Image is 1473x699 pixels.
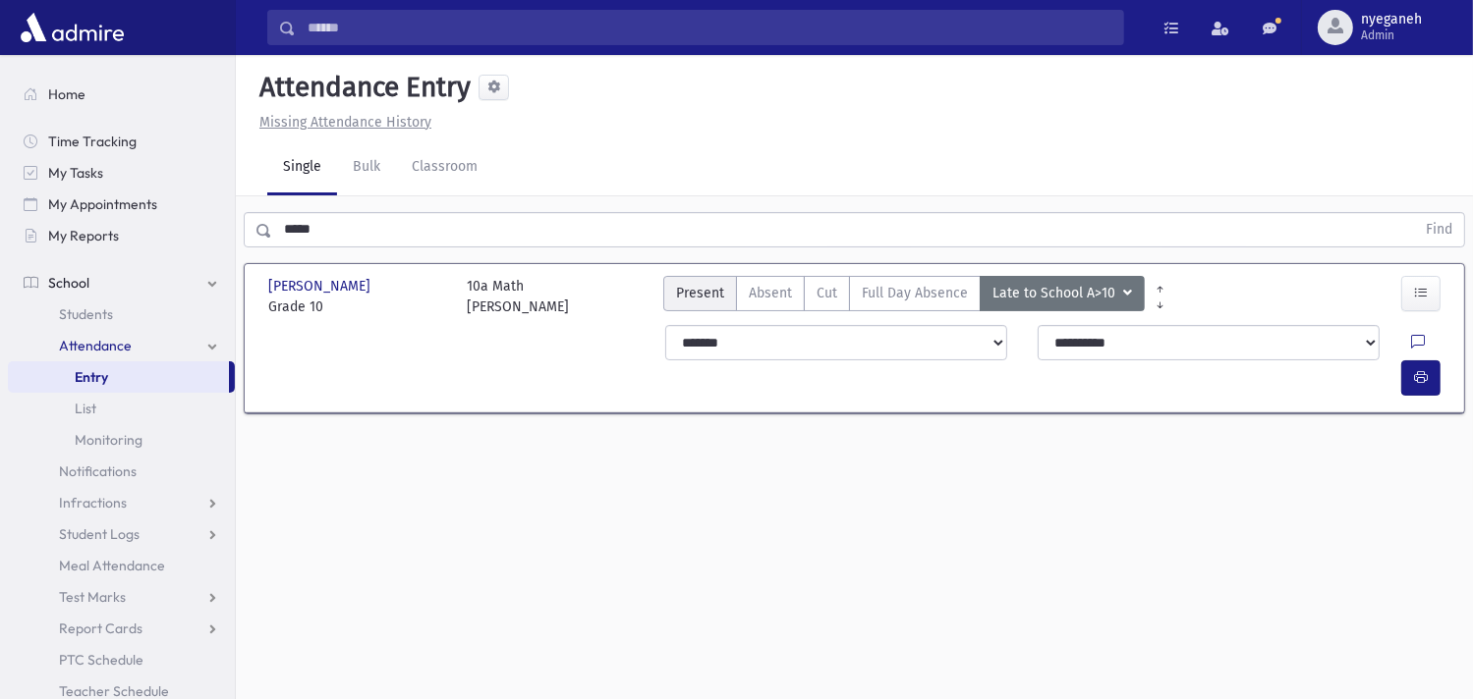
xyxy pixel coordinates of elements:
[59,619,142,637] span: Report Cards
[467,276,569,317] div: 10a Math [PERSON_NAME]
[75,431,142,449] span: Monitoring
[8,644,235,675] a: PTC Schedule
[59,462,137,480] span: Notifications
[663,276,1145,317] div: AttTypes
[8,330,235,361] a: Attendance
[16,8,129,47] img: AdmirePro
[48,227,119,244] span: My Reports
[59,651,143,669] span: PTC Schedule
[8,550,235,581] a: Meal Attendance
[48,195,157,213] span: My Appointments
[817,283,837,303] span: Cut
[337,140,396,195] a: Bulk
[8,79,235,110] a: Home
[59,588,126,606] span: Test Marks
[259,114,431,131] u: Missing Attendance History
[8,456,235,487] a: Notifications
[48,164,103,182] span: My Tasks
[8,126,235,157] a: Time Tracking
[59,557,165,574] span: Meal Attendance
[75,400,96,417] span: List
[48,133,137,150] span: Time Tracking
[268,276,374,296] span: [PERSON_NAME]
[8,188,235,220] a: My Appointments
[267,140,337,195] a: Single
[980,276,1145,311] button: Late to School A>10
[8,581,235,613] a: Test Marks
[252,71,471,104] h5: Attendance Entry
[992,283,1119,304] span: Late to School A>10
[8,393,235,424] a: List
[75,368,108,386] span: Entry
[59,337,132,354] span: Attendance
[48,85,85,103] span: Home
[8,220,235,251] a: My Reports
[8,298,235,330] a: Students
[749,283,792,303] span: Absent
[8,424,235,456] a: Monitoring
[59,305,113,323] span: Students
[8,361,229,393] a: Entry
[296,10,1123,45] input: Search
[1361,12,1422,27] span: nyeganeh
[8,613,235,644] a: Report Cards
[676,283,724,303] span: Present
[59,525,140,543] span: Student Logs
[8,157,235,188] a: My Tasks
[1414,213,1464,246] button: Find
[8,267,235,298] a: School
[396,140,493,195] a: Classroom
[8,487,235,518] a: Infractions
[48,274,89,292] span: School
[862,283,968,303] span: Full Day Absence
[8,518,235,550] a: Student Logs
[252,114,431,131] a: Missing Attendance History
[59,494,127,511] span: Infractions
[1361,27,1422,43] span: Admin
[268,296,447,317] span: Grade 10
